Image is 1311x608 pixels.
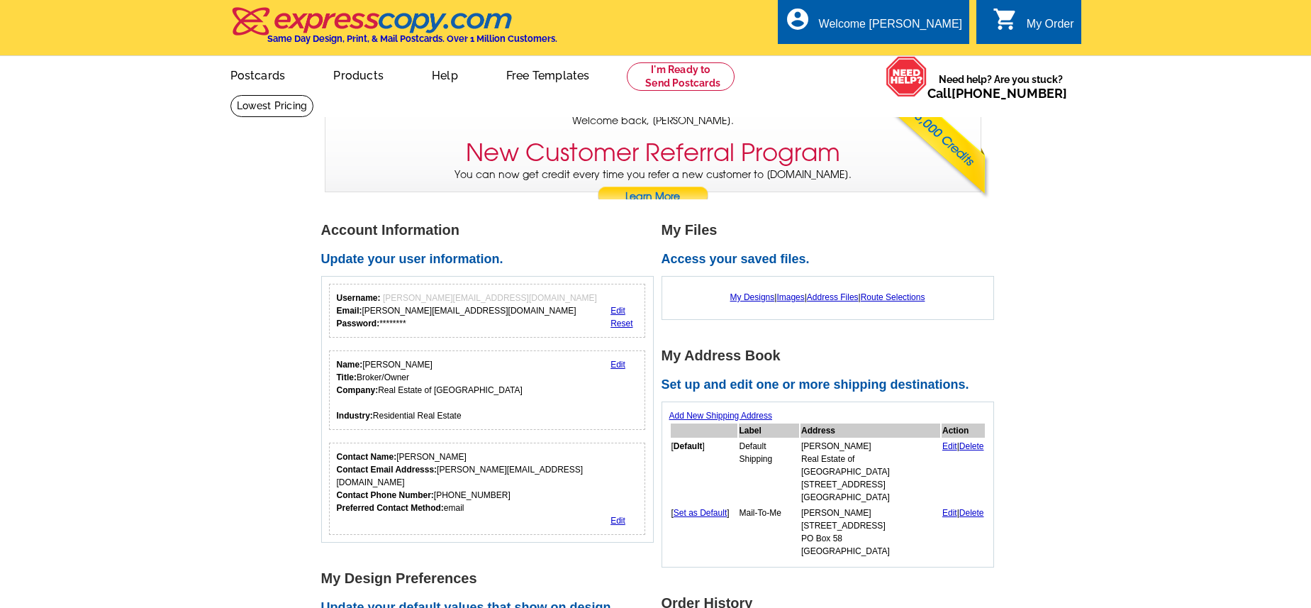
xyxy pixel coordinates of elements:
strong: Contact Phone Number: [337,490,434,500]
td: | [942,506,985,558]
div: Who should we contact regarding order issues? [329,443,646,535]
td: [PERSON_NAME] [STREET_ADDRESS] PO Box 58 [GEOGRAPHIC_DATA] [800,506,940,558]
a: Learn More [597,187,709,208]
td: | [942,439,985,504]
a: Images [776,292,804,302]
td: [ ] [671,439,737,504]
div: Your personal details. [329,350,646,430]
a: Products [311,57,406,91]
h1: Account Information [321,223,662,238]
strong: Contact Email Addresss: [337,465,437,475]
i: account_circle [785,6,810,32]
a: Same Day Design, Print, & Mail Postcards. Over 1 Million Customers. [230,17,557,44]
h1: My Files [662,223,1002,238]
div: [PERSON_NAME] [PERSON_NAME][EMAIL_ADDRESS][DOMAIN_NAME] [PHONE_NUMBER] email [337,451,638,514]
a: My Designs [730,292,775,302]
i: shopping_cart [993,6,1018,32]
a: Edit [610,306,625,316]
strong: Contact Name: [337,452,397,462]
div: [PERSON_NAME][EMAIL_ADDRESS][DOMAIN_NAME] ******** [337,292,597,330]
img: help [886,56,927,97]
strong: Password: [337,319,380,328]
strong: Title: [337,372,357,382]
th: Action [942,424,985,438]
strong: Username: [337,293,381,303]
a: shopping_cart My Order [993,16,1074,33]
a: [PHONE_NUMBER] [952,86,1067,101]
div: Welcome [PERSON_NAME] [819,18,962,38]
strong: Email: [337,306,362,316]
a: Postcards [208,57,308,91]
strong: Company: [337,385,379,395]
a: Add New Shipping Address [669,411,772,421]
a: Free Templates [484,57,613,91]
a: Edit [610,516,625,526]
td: Default Shipping [739,439,800,504]
div: | | | [669,284,986,311]
h3: New Customer Referral Program [466,138,840,167]
a: Reset [610,319,632,328]
a: Set as Default [674,508,727,518]
th: Label [739,424,800,438]
h2: Set up and edit one or more shipping destinations. [662,377,1002,393]
a: Edit [942,508,957,518]
strong: Industry: [337,411,373,421]
td: [ ] [671,506,737,558]
span: [PERSON_NAME][EMAIL_ADDRESS][DOMAIN_NAME] [383,293,597,303]
h1: My Design Preferences [321,571,662,586]
span: Need help? Are you stuck? [927,72,1074,101]
strong: Name: [337,360,363,370]
a: Edit [610,360,625,370]
td: [PERSON_NAME] Real Estate of [GEOGRAPHIC_DATA] [STREET_ADDRESS] [GEOGRAPHIC_DATA] [800,439,940,504]
a: Edit [942,441,957,451]
a: Address Files [807,292,859,302]
h4: Same Day Design, Print, & Mail Postcards. Over 1 Million Customers. [267,33,557,44]
div: My Order [1027,18,1074,38]
a: Delete [959,441,984,451]
div: Your login information. [329,284,646,338]
h2: Access your saved files. [662,252,1002,267]
p: You can now get credit every time you refer a new customer to [DOMAIN_NAME]. [325,167,981,208]
a: Route Selections [861,292,925,302]
h2: Update your user information. [321,252,662,267]
a: Delete [959,508,984,518]
h1: My Address Book [662,348,1002,363]
th: Address [800,424,940,438]
a: Help [409,57,481,91]
div: [PERSON_NAME] Broker/Owner Real Estate of [GEOGRAPHIC_DATA] Residential Real Estate [337,358,523,422]
span: Welcome back, [PERSON_NAME]. [572,114,734,128]
b: Default [674,441,703,451]
span: Call [927,86,1067,101]
td: Mail-To-Me [739,506,800,558]
strong: Preferred Contact Method: [337,503,444,513]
